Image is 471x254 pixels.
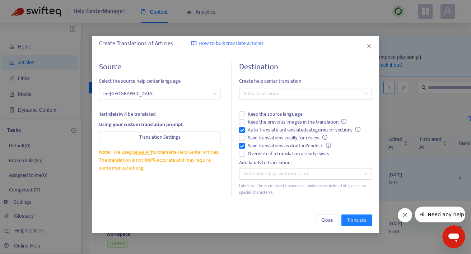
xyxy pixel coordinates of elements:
[191,41,197,46] img: image-link
[322,135,327,140] span: info-circle
[99,40,372,48] div: Create Translations of Articles
[355,127,360,132] span: info-circle
[245,110,306,118] span: Keep the source language
[139,133,181,141] span: Translation Settings
[99,131,221,143] button: Translation Settings
[341,214,372,226] button: Translate
[129,148,152,156] a: OpenAI API
[316,214,339,226] button: Close
[239,77,372,85] span: Create help center translation
[245,150,332,158] span: Overwrite if a translation already exists
[245,142,334,150] span: Save translations as draft in Zendesk
[341,119,346,124] span: info-circle
[245,118,349,126] span: Keep the previous images in the translation
[321,216,333,224] span: Close
[99,148,221,172] div: We use to translate Help Center articles. The translation is not 100% accurate and may require so...
[245,134,330,142] span: Save translations locally for review
[99,110,120,118] strong: 1 article(s)
[99,62,221,72] h4: Source
[245,126,363,134] span: Auto-translate untranslated categories or sections
[398,208,412,222] iframe: Close message
[103,88,216,99] span: en-gb
[4,5,52,11] span: Hi. Need any help?
[326,143,331,148] span: info-circle
[442,225,465,248] iframe: Button to launch messaging window
[199,40,264,48] span: How to bulk translate articles
[99,110,221,118] div: will be translated
[365,42,373,50] button: Close
[99,148,111,156] span: Note:
[239,183,372,196] div: Labels will be normalized (lowercase, underscores instead of spaces, no special characters).
[239,159,372,167] div: Add labels to translation
[366,43,372,49] span: close
[99,121,221,129] div: Using your custom translation prompt
[191,40,264,48] a: How to bulk translate articles
[239,62,372,72] h4: Destination
[415,207,465,222] iframe: Message from company
[99,77,221,85] span: Select the source help center language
